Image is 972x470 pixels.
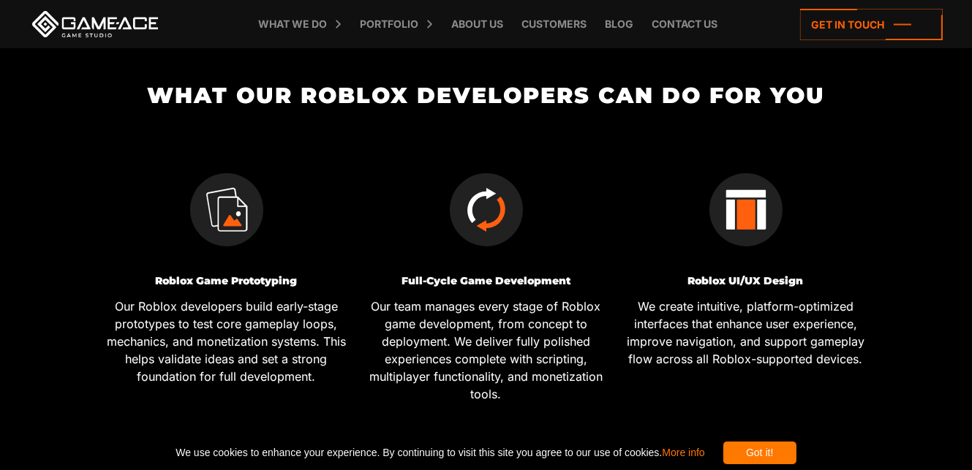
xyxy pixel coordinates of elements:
a: Get in touch [800,9,943,40]
span: We use cookies to enhance your experience. By continuing to visit this site you agree to our use ... [176,441,704,464]
h3: Roblox Game Prototyping [102,276,351,287]
img: Full cycle testing icon [450,173,523,246]
h2: What Our Roblox Developers Can Do for You [97,83,875,107]
h3: Full-Cycle Game Development [362,276,611,287]
img: Ui ux game design icon [709,173,783,246]
a: More info [662,447,704,458]
p: Our Roblox developers build early-stage prototypes to test core gameplay loops, mechanics, and mo... [102,297,351,385]
div: Got it! [723,441,796,464]
img: Prototyping icon services [190,173,263,246]
h3: Roblox UI/UX Design [622,276,870,287]
p: Our team manages every stage of Roblox game development, from concept to deployment. We deliver f... [362,297,611,403]
p: We create intuitive, platform-optimized interfaces that enhance user experience, improve navigati... [622,297,870,368]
